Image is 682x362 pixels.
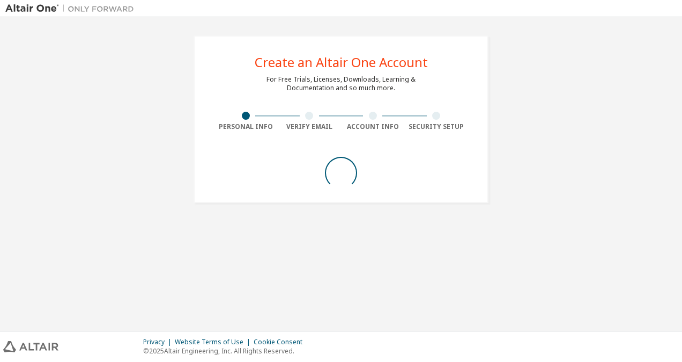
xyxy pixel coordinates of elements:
div: Verify Email [278,122,342,131]
div: Cookie Consent [254,338,309,346]
p: © 2025 Altair Engineering, Inc. All Rights Reserved. [143,346,309,356]
img: Altair One [5,3,139,14]
div: Website Terms of Use [175,338,254,346]
div: Account Info [341,122,405,131]
img: altair_logo.svg [3,341,58,352]
div: Create an Altair One Account [255,56,428,69]
div: Personal Info [214,122,278,131]
div: Security Setup [405,122,469,131]
div: For Free Trials, Licenses, Downloads, Learning & Documentation and so much more. [266,75,416,92]
div: Privacy [143,338,175,346]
